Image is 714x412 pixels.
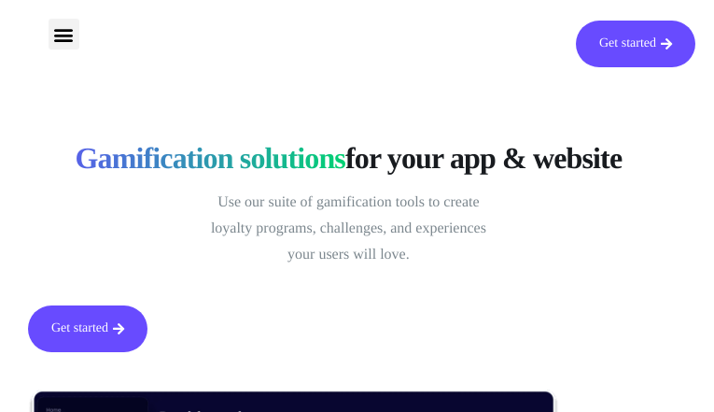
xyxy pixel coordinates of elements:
[199,190,497,268] p: Use our suite of gamification tools to create loyalty programs, challenges, and experiences your ...
[76,140,345,176] span: Gamification solutions
[51,322,108,335] span: Get started
[28,140,669,176] h1: for your app & website
[599,37,656,50] span: Get started
[28,305,147,352] a: Get started
[576,21,695,67] a: Get started
[49,19,79,50] div: Menu Toggle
